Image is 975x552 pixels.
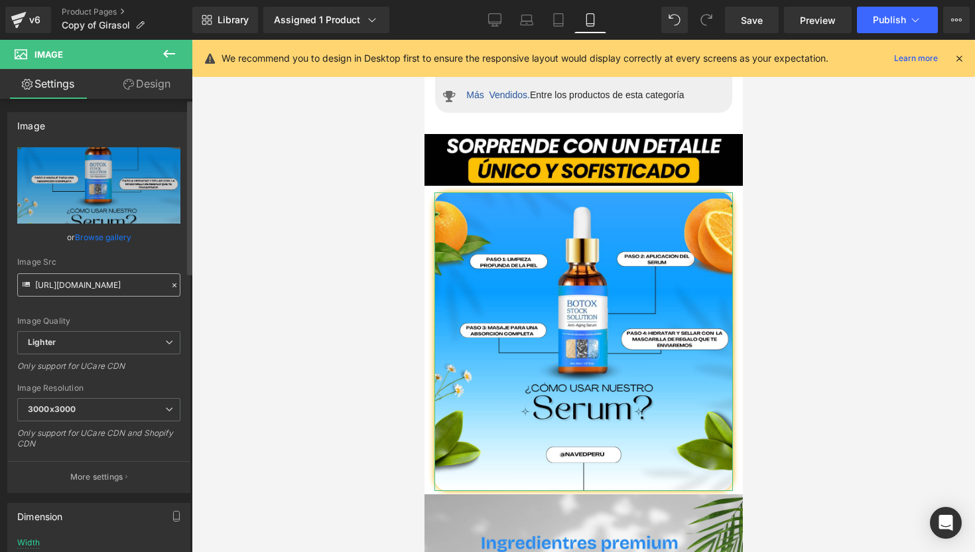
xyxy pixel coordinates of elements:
[75,226,131,249] a: Browse gallery
[543,7,574,33] a: Tablet
[39,48,300,62] p: Entre los productos de esta categoría
[17,230,180,244] div: or
[274,13,379,27] div: Assigned 1 Product
[42,50,105,60] span: Más Vendidos.
[42,13,131,23] span: Compra Garantizada.
[17,428,180,458] div: Only support for UCare CDN and Shopify CDN
[17,361,180,380] div: Only support for UCare CDN
[17,257,180,267] div: Image Src
[17,273,180,297] input: Link
[222,51,828,66] p: We recommend you to design in Desktop first to ensure the responsive layout would display correct...
[574,7,606,33] a: Mobile
[62,7,192,17] a: Product Pages
[661,7,688,33] button: Undo
[17,316,180,326] div: Image Quality
[5,7,51,33] a: v6
[28,337,56,347] b: Lighter
[17,538,40,547] div: Width
[99,69,195,99] a: Design
[62,20,130,31] span: Copy of Girasol
[943,7,970,33] button: More
[857,7,938,33] button: Publish
[784,7,852,33] a: Preview
[930,507,962,539] div: Open Intercom Messenger
[192,7,258,33] a: New Library
[741,13,763,27] span: Save
[27,11,43,29] div: v6
[218,14,249,26] span: Library
[17,113,45,131] div: Image
[17,383,180,393] div: Image Resolution
[873,15,906,25] span: Publish
[70,471,123,483] p: More settings
[34,49,63,60] span: Image
[39,11,300,39] p: Compra tranquilo, este producto tiene 60 [PERSON_NAME] de garantía
[479,7,511,33] a: Desktop
[511,7,543,33] a: Laptop
[693,7,720,33] button: Redo
[8,461,190,492] button: More settings
[800,13,836,27] span: Preview
[17,504,63,522] div: Dimension
[889,50,943,66] a: Learn more
[28,404,76,414] b: 3000x3000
